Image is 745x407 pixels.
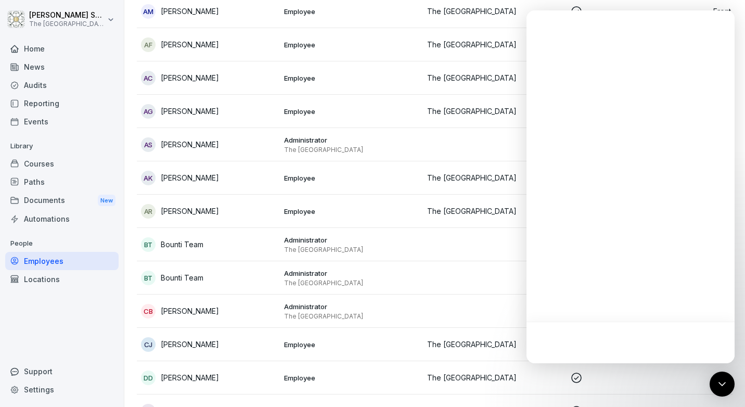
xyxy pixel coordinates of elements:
[29,11,105,20] p: [PERSON_NAME] Savill
[5,58,119,76] a: News
[141,37,156,52] div: AF
[161,206,219,217] p: [PERSON_NAME]
[427,39,562,50] p: The [GEOGRAPHIC_DATA]
[710,372,735,397] div: Open Intercom Messenger
[284,7,419,16] p: Employee
[284,302,419,311] p: Administrator
[284,246,419,254] p: The [GEOGRAPHIC_DATA]
[284,340,419,349] p: Employee
[284,235,419,245] p: Administrator
[161,239,203,250] p: Bounti Team
[141,171,156,185] div: AK
[5,173,119,191] a: Paths
[161,272,203,283] p: Bounti Team
[5,235,119,252] p: People
[284,135,419,145] p: Administrator
[284,73,419,83] p: Employee
[141,237,156,252] div: BT
[141,337,156,352] div: CJ
[141,371,156,385] div: DD
[427,206,562,217] p: The [GEOGRAPHIC_DATA]
[161,106,219,117] p: [PERSON_NAME]
[284,146,419,154] p: The [GEOGRAPHIC_DATA]
[141,104,156,119] div: AG
[161,172,219,183] p: [PERSON_NAME]
[161,6,219,17] p: [PERSON_NAME]
[427,6,562,17] p: The [GEOGRAPHIC_DATA]
[161,339,219,350] p: [PERSON_NAME]
[141,304,156,319] div: CB
[141,71,156,85] div: AC
[5,40,119,58] a: Home
[5,191,119,210] a: DocumentsNew
[98,195,115,207] div: New
[141,137,156,152] div: AS
[5,270,119,288] a: Locations
[161,39,219,50] p: [PERSON_NAME]
[5,191,119,210] div: Documents
[427,72,562,83] p: The [GEOGRAPHIC_DATA]
[5,155,119,173] a: Courses
[5,210,119,228] a: Automations
[5,138,119,155] p: Library
[141,271,156,285] div: BT
[284,40,419,49] p: Employee
[161,372,219,383] p: [PERSON_NAME]
[427,106,562,117] p: The [GEOGRAPHIC_DATA]
[5,252,119,270] a: Employees
[161,139,219,150] p: [PERSON_NAME]
[284,207,419,216] p: Employee
[284,373,419,383] p: Employee
[5,94,119,112] a: Reporting
[5,362,119,380] div: Support
[284,173,419,183] p: Employee
[284,269,419,278] p: Administrator
[141,204,156,219] div: AR
[141,4,156,19] div: AM
[284,312,419,321] p: The [GEOGRAPHIC_DATA]
[5,76,119,94] a: Audits
[427,339,562,350] p: The [GEOGRAPHIC_DATA]
[161,306,219,316] p: [PERSON_NAME]
[5,380,119,399] a: Settings
[29,20,105,28] p: The [GEOGRAPHIC_DATA]
[427,372,562,383] p: The [GEOGRAPHIC_DATA]
[161,72,219,83] p: [PERSON_NAME]
[284,279,419,287] p: The [GEOGRAPHIC_DATA]
[5,112,119,131] a: Events
[427,172,562,183] p: The [GEOGRAPHIC_DATA]
[526,10,735,363] iframe: Intercom live chat
[284,107,419,116] p: Employee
